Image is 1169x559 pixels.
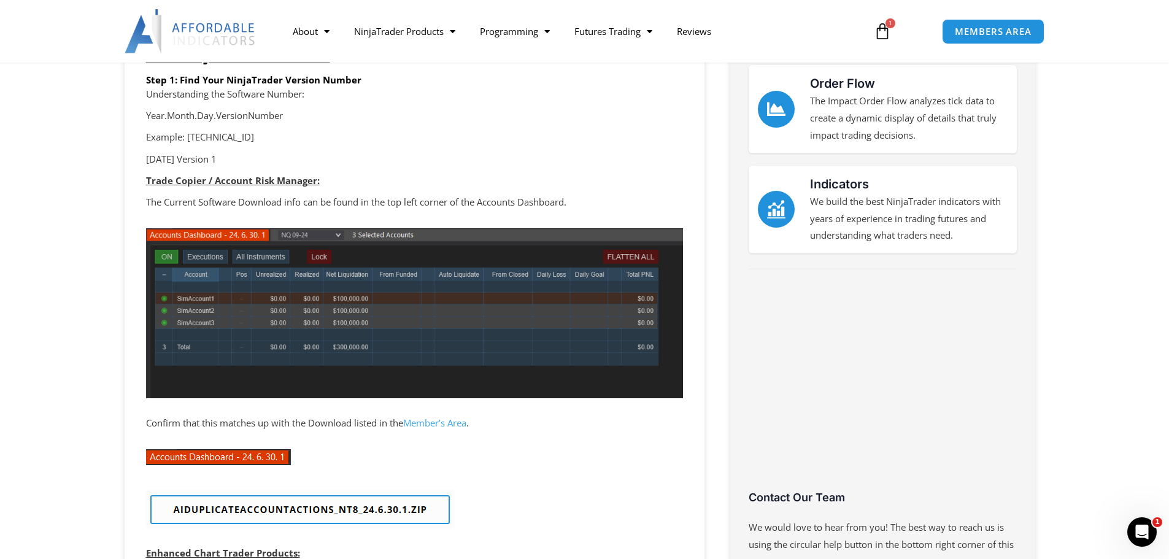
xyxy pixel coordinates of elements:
[146,490,455,528] img: AI Duplicate Account Actions File Name
[665,17,723,45] a: Reviews
[146,547,300,559] strong: Enhanced Chart Trader Products:
[146,107,683,125] p: Year.Month.Day.VersionNumber
[146,228,683,398] img: accounts dashboard trading view
[810,177,869,191] a: Indicators
[749,490,1017,504] h3: Contact Our Team
[280,17,342,45] a: About
[146,129,683,146] p: Example: [TECHNICAL_ID]
[955,27,1032,36] span: MEMBERS AREA
[810,93,1008,144] p: The Impact Order Flow analyzes tick data to create a dynamic display of details that truly impact...
[280,17,860,45] nav: Menu
[1152,517,1162,527] span: 1
[146,415,683,432] p: Confirm that this matches up with the Download listed in the .
[146,174,320,187] strong: Trade Copier / Account Risk Manager:
[146,449,291,465] img: image.png
[403,417,466,429] a: Member’s Area
[810,76,875,91] a: Order Flow
[758,91,795,128] a: Order Flow
[758,191,795,228] a: Indicators
[342,17,468,45] a: NinjaTrader Products
[125,9,257,53] img: LogoAI | Affordable Indicators – NinjaTrader
[146,74,683,86] h6: Step 1: Find Your NinjaTrader Version Number
[146,194,683,211] p: The Current Software Download info can be found in the top left corner of the Accounts Dashboard.
[146,86,683,103] p: Understanding the Software Number:
[146,151,683,168] p: [DATE] Version 1
[885,18,895,28] span: 1
[810,193,1008,245] p: We build the best NinjaTrader indicators with years of experience in trading futures and understa...
[749,285,1017,499] iframe: Customer reviews powered by Trustpilot
[942,19,1044,44] a: MEMBERS AREA
[855,13,909,49] a: 1
[1127,517,1157,547] iframe: Intercom live chat
[468,17,562,45] a: Programming
[562,17,665,45] a: Futures Trading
